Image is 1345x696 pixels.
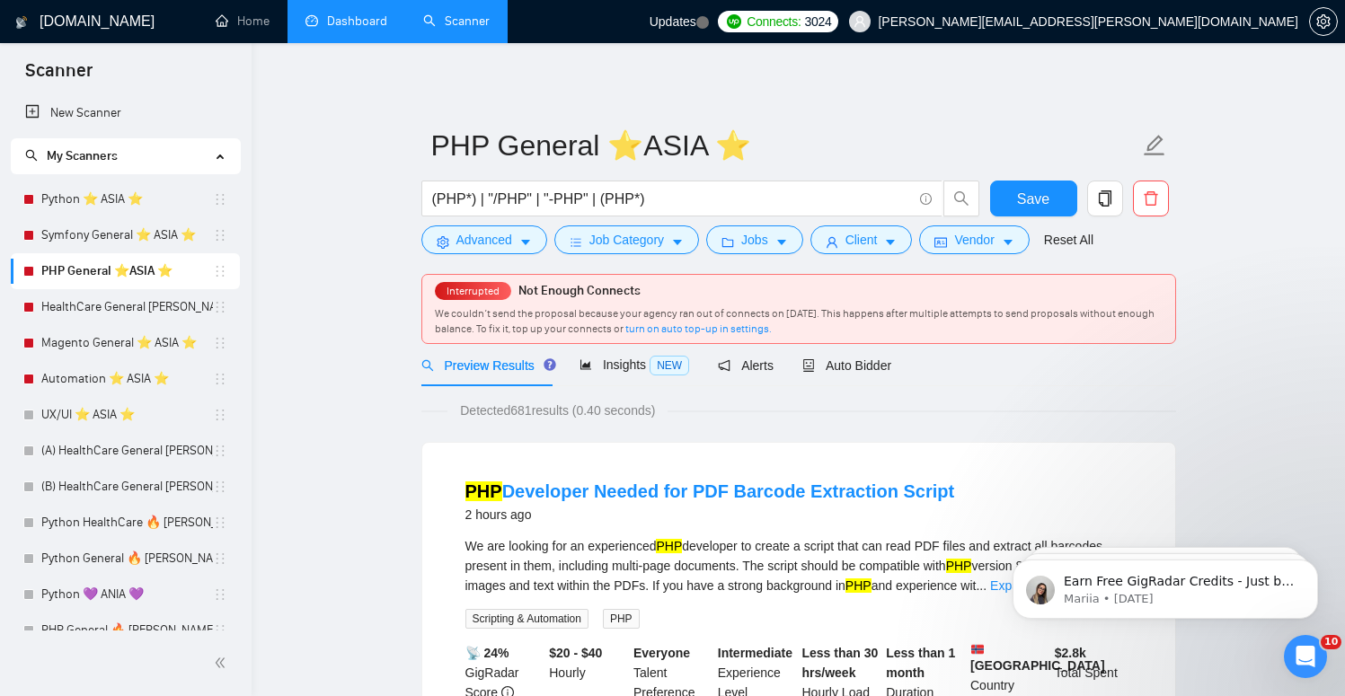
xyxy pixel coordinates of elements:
span: Detected 681 results (0.40 seconds) [447,401,668,420]
span: Vendor [954,230,994,250]
span: area-chart [580,358,592,371]
b: Everyone [633,646,690,660]
span: Not Enough Connects [518,283,641,298]
span: holder [213,551,227,566]
span: idcard [934,235,947,249]
span: Connects: [747,12,801,31]
a: PHPDeveloper Needed for PDF Barcode Extraction Script [465,481,955,501]
span: setting [437,235,449,249]
a: Symfony General ⭐️ ASIA ⭐️ [41,217,213,253]
span: setting [1310,14,1337,29]
span: Preview Results [421,358,551,373]
span: Jobs [741,230,768,250]
span: edit [1143,134,1166,157]
a: Automation ⭐️ ASIA ⭐️ [41,361,213,397]
span: Save [1017,188,1049,210]
a: PHP General 🔥 [PERSON_NAME] 🔥 [41,612,213,648]
input: Search Freelance Jobs... [432,188,912,210]
span: Job Category [589,230,664,250]
span: robot [802,359,815,372]
span: search [25,149,38,162]
a: setting [1309,14,1338,29]
span: My Scanners [25,148,118,163]
a: PHP General ⭐️ASIA ⭐️ [41,253,213,289]
li: HealthCare General Jerzy ⭐️ASIA⭐️ [11,289,240,325]
span: search [944,190,978,207]
a: Reset All [1044,230,1093,250]
a: dashboardDashboard [305,13,387,29]
a: (A) HealthCare General [PERSON_NAME] 🔥 [PERSON_NAME] 🔥 [41,433,213,469]
span: Client [845,230,878,250]
a: (B) HealthCare General [PERSON_NAME] K 🔥 [PERSON_NAME] 🔥 [41,469,213,505]
a: searchScanner [423,13,490,29]
button: userClientcaret-down [810,225,913,254]
a: UX/UI ⭐️ ASIA ⭐️ [41,397,213,433]
a: HealthCare General [PERSON_NAME] ⭐️ASIA⭐️ [41,289,213,325]
li: Automation ⭐️ ASIA ⭐️ [11,361,240,397]
span: caret-down [884,235,897,249]
button: setting [1309,7,1338,36]
mark: PHP [656,539,682,553]
span: 3024 [804,12,831,31]
button: search [943,181,979,216]
a: homeHome [216,13,270,29]
span: folder [721,235,734,249]
mark: PHP [465,481,502,501]
b: $ 2.8k [1055,646,1086,660]
span: Scripting & Automation [465,609,588,629]
li: Python HealthCare 🔥 BARTEK 🔥 [11,505,240,541]
img: upwork-logo.png [727,14,741,29]
a: Python ⭐️ ASIA ⭐️ [41,181,213,217]
span: caret-down [671,235,684,249]
span: PHP [603,609,640,629]
a: Python HealthCare 🔥 [PERSON_NAME] 🔥 [41,505,213,541]
button: folderJobscaret-down [706,225,803,254]
b: [GEOGRAPHIC_DATA] [970,643,1105,673]
li: PHP General 🔥 BARTEK 🔥 [11,612,240,648]
span: holder [213,587,227,602]
a: Python 💜 ANIA 💜 [41,577,213,612]
span: Insights [580,357,689,372]
b: Intermediate [718,646,792,660]
button: Save [990,181,1077,216]
a: Magento General ⭐️ ASIA ⭐️ [41,325,213,361]
span: Alerts [718,358,774,373]
span: holder [213,372,227,386]
span: user [854,15,866,28]
span: double-left [214,654,232,672]
iframe: Intercom notifications message [986,522,1345,648]
span: We couldn’t send the proposal because your agency ran out of connects on [DATE]. This happens aft... [435,307,1155,335]
iframe: Intercom live chat [1284,635,1327,678]
div: We are looking for an experienced developer to create a script that can read PDF files and extrac... [465,536,1132,595]
input: Scanner name... [431,123,1139,168]
span: user [826,235,838,249]
span: Auto Bidder [802,358,891,373]
b: $20 - $40 [549,646,602,660]
span: holder [213,444,227,458]
button: barsJob Categorycaret-down [554,225,699,254]
span: delete [1134,190,1168,207]
span: caret-down [775,235,788,249]
b: Less than 1 month [886,646,955,680]
span: My Scanners [47,148,118,163]
mark: PHP [946,559,972,573]
img: logo [15,8,28,37]
span: holder [213,623,227,638]
b: 📡 24% [465,646,509,660]
span: caret-down [1002,235,1014,249]
span: NEW [650,356,689,375]
button: copy [1087,181,1123,216]
span: holder [213,300,227,314]
span: holder [213,336,227,350]
span: holder [213,264,227,278]
span: holder [213,192,227,207]
img: 🇳🇴 [971,643,984,656]
span: holder [213,228,227,242]
button: delete [1133,181,1169,216]
span: holder [213,408,227,422]
span: search [421,359,434,372]
span: 10 [1321,635,1341,649]
li: Magento General ⭐️ ASIA ⭐️ [11,325,240,361]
